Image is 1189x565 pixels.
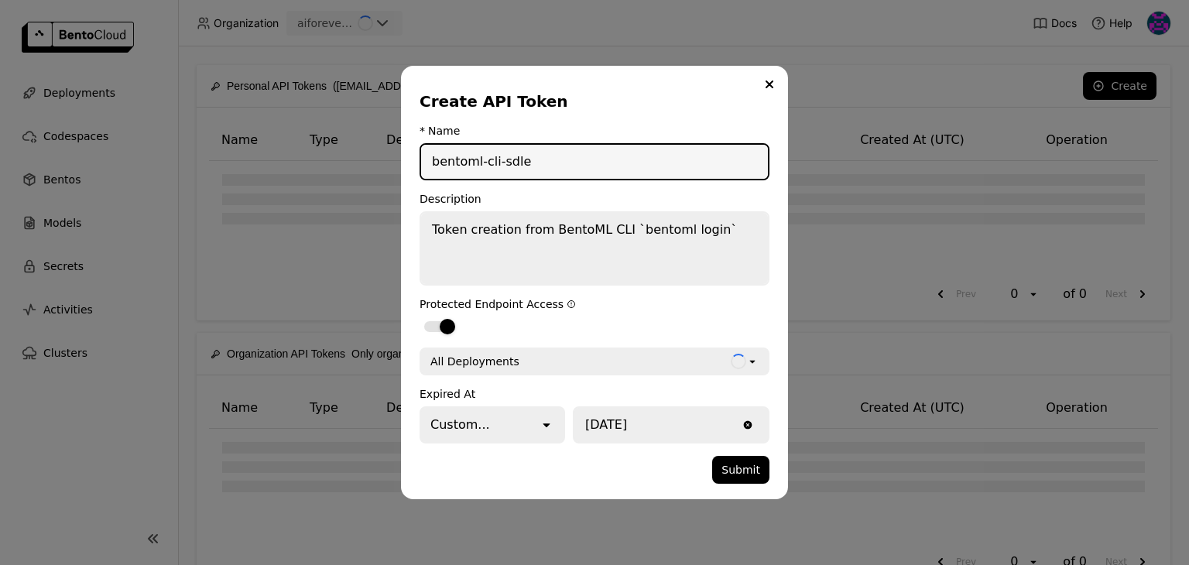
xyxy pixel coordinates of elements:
[742,419,754,431] svg: Clear value
[428,125,460,137] div: Name
[401,66,788,499] div: dialog
[420,91,763,112] div: Create API Token
[746,355,759,368] svg: open
[421,213,768,284] textarea: Token creation from BentoML CLI `bentoml login`
[539,417,554,433] svg: open
[420,388,769,400] div: Expired At
[430,354,519,369] div: All Deployments
[420,193,769,205] div: Description
[430,416,490,434] div: Custom...
[712,456,769,484] button: Submit
[420,298,769,310] div: Protected Endpoint Access
[760,75,779,94] button: Close
[574,408,738,442] input: Select a date.
[521,354,523,369] input: Selected All Deployments.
